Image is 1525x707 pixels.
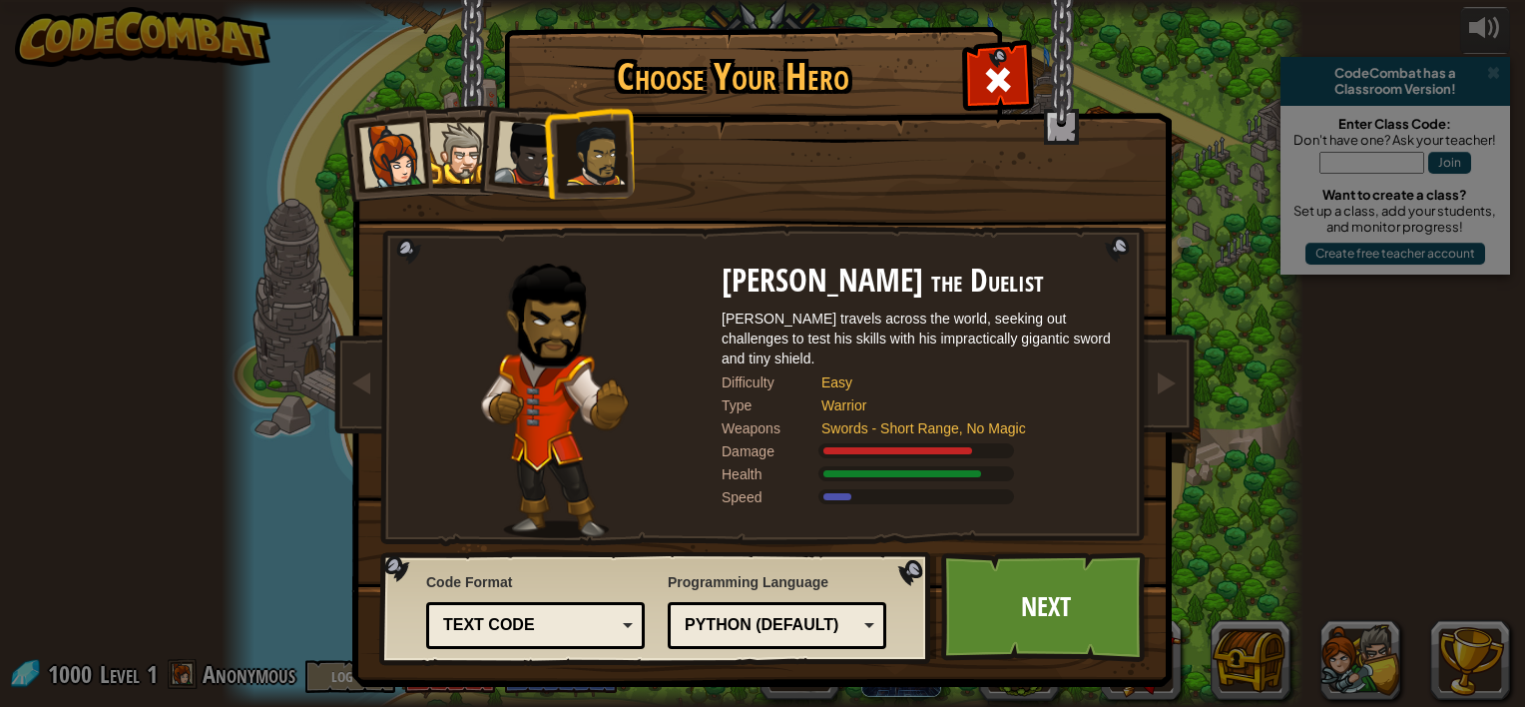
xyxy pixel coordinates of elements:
div: [PERSON_NAME] travels across the world, seeking out challenges to test his skills with his imprac... [722,309,1121,368]
div: Gains 140% of listed Warrior armor health. [722,464,1121,484]
span: Programming Language [668,572,886,592]
div: Moves at 6 meters per second. [722,487,1121,507]
li: Captain Anya Weston [336,104,434,202]
div: Python (Default) [685,614,857,637]
div: Difficulty [722,372,821,392]
h1: Choose Your Hero [508,56,957,98]
div: Text code [443,614,616,637]
img: duelist-pose.png [481,264,628,538]
span: Code Format [426,572,645,592]
div: Speed [722,487,821,507]
div: Swords - Short Range, No Magic [821,418,1101,438]
a: Next [941,552,1150,662]
li: Alejandro the Duelist [543,107,635,200]
li: Lady Ida Justheart [472,101,570,199]
div: Easy [821,372,1101,392]
img: language-selector-background.png [379,552,936,666]
div: Health [722,464,821,484]
div: Type [722,395,821,415]
div: Warrior [821,395,1101,415]
div: Deals 120% of listed Warrior weapon damage. [722,441,1121,461]
div: Weapons [722,418,821,438]
div: Damage [722,441,821,461]
li: Sir Tharin Thunderfist [408,105,498,196]
h2: [PERSON_NAME] the Duelist [722,264,1121,299]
